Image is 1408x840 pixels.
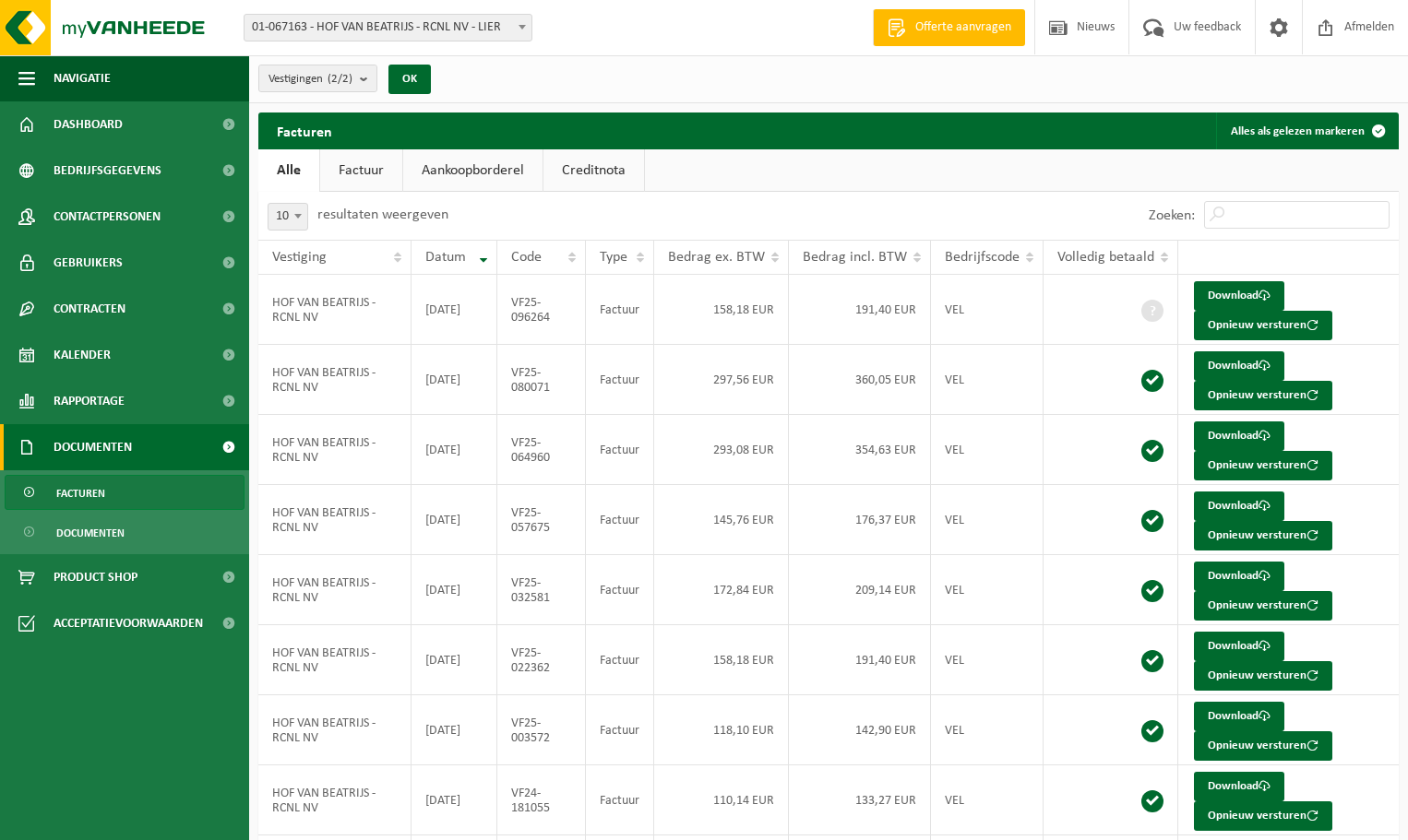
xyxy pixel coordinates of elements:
[245,15,531,41] span: 01-067163 - HOF VAN BEATRIJS - RCNL NV - LIER
[931,765,1044,835] td: VEL
[1194,281,1284,311] a: Download
[317,207,448,222] label: resultaten weergeven
[54,424,132,470] span: Documenten
[54,240,123,286] span: Gebruikers
[1149,208,1195,223] label: Zoeken:
[945,250,1020,265] span: Bedrijfscode
[654,345,789,415] td: 297,56 EUR
[931,345,1044,415] td: VEL
[789,625,931,695] td: 191,40 EUR
[511,250,542,265] span: Code
[911,18,1016,37] span: Offerte aanvragen
[931,415,1044,485] td: VEL
[320,149,402,192] a: Factuur
[5,515,245,550] a: Documenten
[5,475,245,510] a: Facturen
[497,485,586,555] td: VF25-057675
[1194,491,1284,521] a: Download
[931,275,1044,345] td: VEL
[258,275,412,345] td: HOF VAN BEATRIJS - RCNL NV
[258,625,412,695] td: HOF VAN BEATRIJS - RCNL NV
[931,485,1044,555] td: VEL
[931,695,1044,765] td: VEL
[789,415,931,485] td: 354,63 EUR
[54,378,125,424] span: Rapportage
[789,345,931,415] td: 360,05 EUR
[654,415,789,485] td: 293,08 EUR
[586,275,654,345] td: Factuur
[258,415,412,485] td: HOF VAN BEATRIJS - RCNL NV
[1194,772,1284,801] a: Download
[412,485,497,555] td: [DATE]
[54,554,137,600] span: Product Shop
[412,275,497,345] td: [DATE]
[668,250,765,265] span: Bedrag ex. BTW
[497,765,586,835] td: VF24-181055
[56,476,105,511] span: Facturen
[1194,731,1332,761] button: Opnieuw versturen
[1057,250,1154,265] span: Volledig betaald
[54,101,123,148] span: Dashboard
[1194,451,1332,480] button: Opnieuw versturen
[586,345,654,415] td: Factuur
[600,250,627,265] span: Type
[268,204,307,230] span: 10
[54,148,161,194] span: Bedrijfsgegevens
[586,485,654,555] td: Factuur
[1194,632,1284,661] a: Download
[258,765,412,835] td: HOF VAN BEATRIJS - RCNL NV
[1194,591,1332,621] button: Opnieuw versturen
[497,625,586,695] td: VF25-022362
[654,275,789,345] td: 158,18 EUR
[258,149,319,192] a: Alle
[1216,112,1397,149] button: Alles als gelezen markeren
[258,112,351,148] h2: Facturen
[1194,381,1332,410] button: Opnieuw versturen
[403,149,543,192] a: Aankoopborderel
[873,9,1025,46] a: Offerte aanvragen
[1194,801,1332,831] button: Opnieuw versturen
[586,555,654,625] td: Factuur
[931,625,1044,695] td: VEL
[412,555,497,625] td: [DATE]
[654,485,789,555] td: 145,76 EUR
[654,765,789,835] td: 110,14 EUR
[328,73,352,85] count: (2/2)
[1194,521,1332,550] button: Opnieuw versturen
[244,14,532,41] span: 01-067163 - HOF VAN BEATRIJS - RCNL NV - LIER
[654,625,789,695] td: 158,18 EUR
[54,194,161,240] span: Contactpersonen
[789,555,931,625] td: 209,14 EUR
[789,275,931,345] td: 191,40 EUR
[412,345,497,415] td: [DATE]
[258,65,377,92] button: Vestigingen(2/2)
[586,625,654,695] td: Factuur
[497,345,586,415] td: VF25-080071
[497,415,586,485] td: VF25-064960
[497,275,586,345] td: VF25-096264
[258,555,412,625] td: HOF VAN BEATRIJS - RCNL NV
[654,555,789,625] td: 172,84 EUR
[412,415,497,485] td: [DATE]
[586,415,654,485] td: Factuur
[268,65,352,93] span: Vestigingen
[388,65,431,94] button: OK
[54,332,111,378] span: Kalender
[54,600,203,646] span: Acceptatievoorwaarden
[1194,351,1284,381] a: Download
[412,695,497,765] td: [DATE]
[1194,661,1332,691] button: Opnieuw versturen
[1194,562,1284,591] a: Download
[497,555,586,625] td: VF25-032581
[586,765,654,835] td: Factuur
[543,149,644,192] a: Creditnota
[258,695,412,765] td: HOF VAN BEATRIJS - RCNL NV
[654,695,789,765] td: 118,10 EUR
[1194,421,1284,451] a: Download
[789,485,931,555] td: 176,37 EUR
[258,345,412,415] td: HOF VAN BEATRIJS - RCNL NV
[497,695,586,765] td: VF25-003572
[272,250,327,265] span: Vestiging
[789,765,931,835] td: 133,27 EUR
[54,55,111,101] span: Navigatie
